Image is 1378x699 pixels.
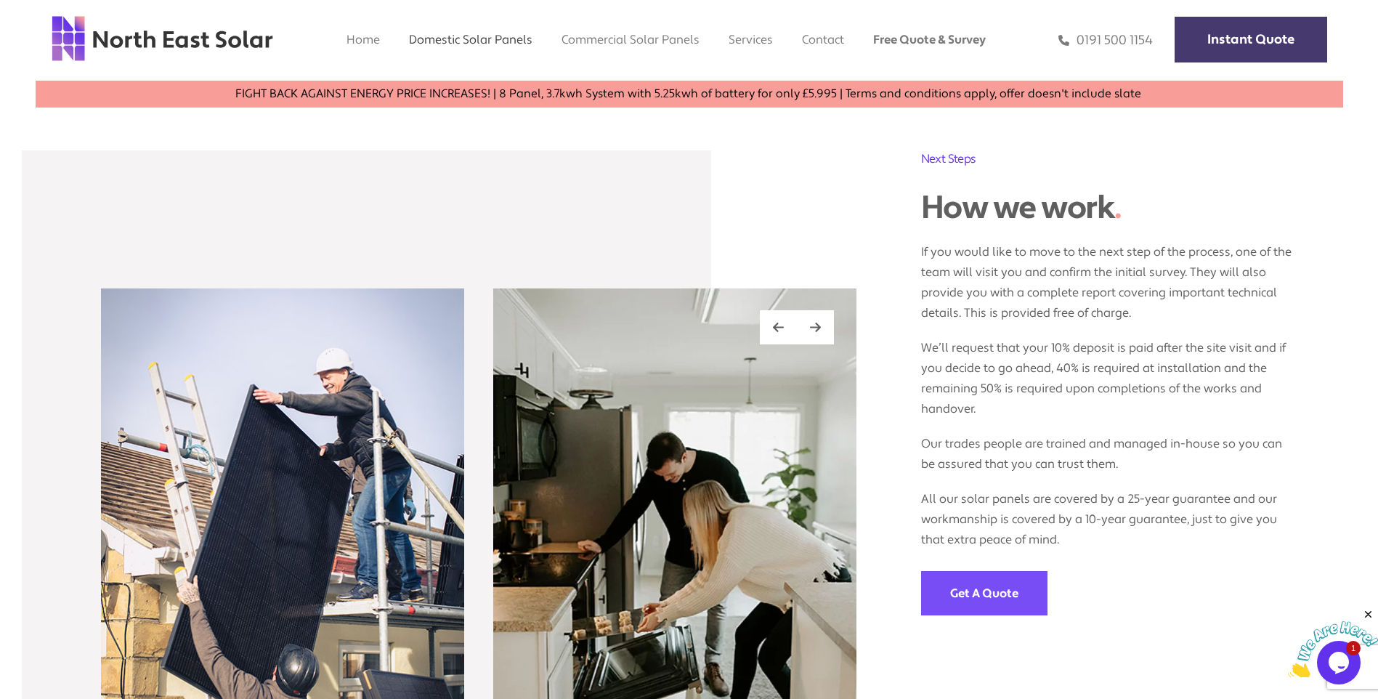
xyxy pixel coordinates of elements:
a: 0191 500 1154 [1058,32,1153,49]
img: left arrow [773,321,784,334]
a: Home [346,32,380,47]
a: Domestic Solar Panels [409,32,532,47]
a: Commercial Solar Panels [562,32,700,47]
p: If you would like to move to the next step of the process, one of the team will visit you and con... [921,227,1292,323]
p: Our trades people are trained and managed in-house so you can be assured that you can trust them. [921,419,1292,474]
p: All our solar panels are covered by a 25-year guarantee and our workmanship is covered by a 10-ye... [921,474,1292,550]
a: Services [729,32,773,47]
h2: Next Steps [921,150,1292,167]
img: right arrow [810,321,821,334]
a: Contact [802,32,844,47]
p: We’ll request that your 10% deposit is paid after the site visit and if you decide to go ahead, 4... [921,323,1292,419]
a: Instant Quote [1175,17,1327,62]
div: How we work [921,189,1292,227]
img: north east solar logo [51,15,274,62]
img: phone icon [1058,32,1069,49]
iframe: chat widget [1288,608,1378,677]
span: . [1114,187,1122,228]
a: Get A Quote [921,571,1047,615]
a: Free Quote & Survey [873,32,986,47]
